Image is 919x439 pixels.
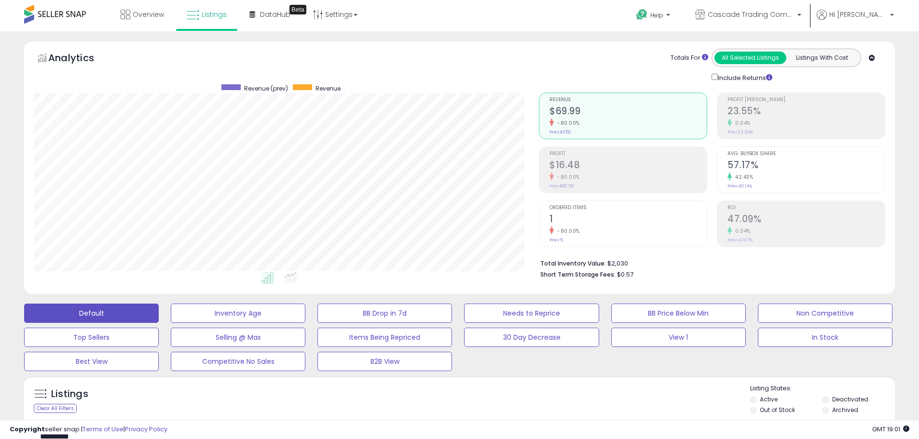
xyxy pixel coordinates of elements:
[750,384,895,393] p: Listing States:
[549,160,707,173] h2: $16.48
[732,120,751,127] small: 0.04%
[10,425,167,434] div: seller snap | |
[549,205,707,211] span: Ordered Items
[24,304,159,323] button: Default
[727,129,753,135] small: Prev: 23.54%
[732,173,753,181] small: 42.43%
[464,304,599,323] button: Needs to Reprice
[540,270,616,279] b: Short Term Storage Fees:
[289,5,306,14] div: Tooltip anchor
[202,10,227,19] span: Listings
[611,328,746,347] button: View 1
[727,106,885,119] h2: 23.55%
[727,213,885,226] h2: 47.09%
[636,9,648,21] i: Get Help
[549,97,707,103] span: Revenue
[34,404,77,413] div: Clear All Filters
[872,425,909,434] span: 2025-10-7 19:01 GMT
[171,352,305,371] button: Competitive No Sales
[758,304,892,323] button: Non Competitive
[549,151,707,157] span: Profit
[171,304,305,323] button: Inventory Age
[24,352,159,371] button: Best View
[549,183,574,189] small: Prev: $82.38
[10,425,45,434] strong: Copyright
[317,304,452,323] button: BB Drop in 7d
[51,387,88,401] h5: Listings
[617,270,633,279] span: $0.57
[244,84,288,93] span: Revenue (prev)
[317,352,452,371] button: B2B View
[549,129,571,135] small: Prev: $350
[554,120,580,127] small: -80.00%
[760,395,778,403] label: Active
[727,160,885,173] h2: 57.17%
[704,72,784,83] div: Include Returns
[758,328,892,347] button: In Stock
[549,213,707,226] h2: 1
[727,237,753,243] small: Prev: 47.07%
[554,173,580,181] small: -80.00%
[317,328,452,347] button: Items Being Repriced
[24,328,159,347] button: Top Sellers
[727,183,752,189] small: Prev: 40.14%
[260,10,290,19] span: DataHub
[727,151,885,157] span: Avg. Buybox Share
[82,425,123,434] a: Terms of Use
[549,237,563,243] small: Prev: 5
[48,51,113,67] h5: Analytics
[650,11,663,19] span: Help
[549,106,707,119] h2: $69.99
[786,52,858,64] button: Listings With Cost
[727,97,885,103] span: Profit [PERSON_NAME]
[464,328,599,347] button: 30 Day Decrease
[540,259,606,267] b: Total Inventory Value:
[554,227,580,235] small: -80.00%
[760,406,795,414] label: Out of Stock
[133,10,164,19] span: Overview
[817,10,894,31] a: Hi [PERSON_NAME]
[611,304,746,323] button: BB Price Below Min
[125,425,167,434] a: Privacy Policy
[727,205,885,211] span: ROI
[171,328,305,347] button: Selling @ Max
[708,10,795,19] span: Cascade Trading Company
[832,395,868,403] label: Deactivated
[315,84,341,93] span: Revenue
[832,406,858,414] label: Archived
[714,52,786,64] button: All Selected Listings
[629,1,680,31] a: Help
[671,53,708,63] div: Totals For
[829,10,887,19] span: Hi [PERSON_NAME]
[732,227,751,235] small: 0.04%
[540,257,878,268] li: $2,030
